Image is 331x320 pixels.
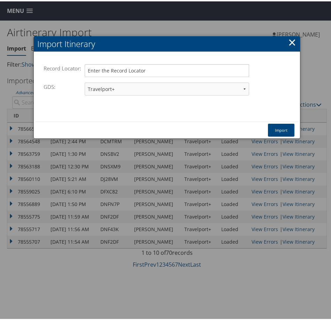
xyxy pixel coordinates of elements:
[34,35,300,50] h2: Import Itinerary
[44,60,85,74] label: Record Locator:
[85,63,249,76] input: Enter the Record Locator
[44,79,59,92] label: GDS:
[268,122,294,135] button: Import
[288,34,296,48] a: ×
